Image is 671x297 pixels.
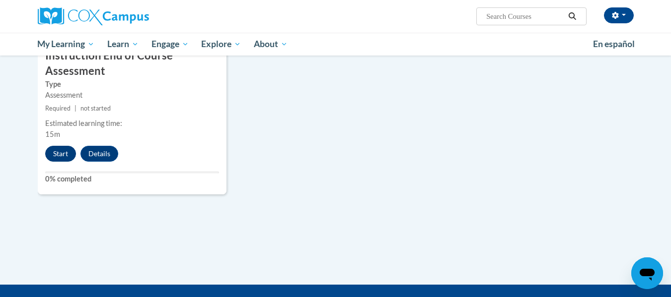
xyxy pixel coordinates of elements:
iframe: Button to launch messaging window [631,257,663,289]
button: Account Settings [604,7,634,23]
button: Search [565,10,580,22]
span: | [75,105,76,112]
div: Main menu [23,33,649,56]
div: Estimated learning time: [45,118,219,129]
span: Explore [201,38,241,50]
h3: Systematic and Explicit Phonics Instruction End of Course Assessment [38,33,226,78]
a: Cox Campus [38,7,226,25]
span: Engage [151,38,189,50]
a: Explore [195,33,247,56]
span: About [254,38,288,50]
span: My Learning [37,38,94,50]
a: En español [587,34,641,55]
label: 0% completed [45,174,219,184]
div: Assessment [45,90,219,101]
img: Cox Campus [38,7,149,25]
a: Engage [145,33,195,56]
a: My Learning [31,33,101,56]
span: Required [45,105,71,112]
span: not started [80,105,111,112]
span: En español [593,39,635,49]
label: Type [45,79,219,90]
button: Start [45,146,76,162]
a: Learn [101,33,145,56]
input: Search Courses [485,10,565,22]
span: Learn [107,38,139,50]
span: 15m [45,130,60,138]
button: Details [80,146,118,162]
a: About [247,33,294,56]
